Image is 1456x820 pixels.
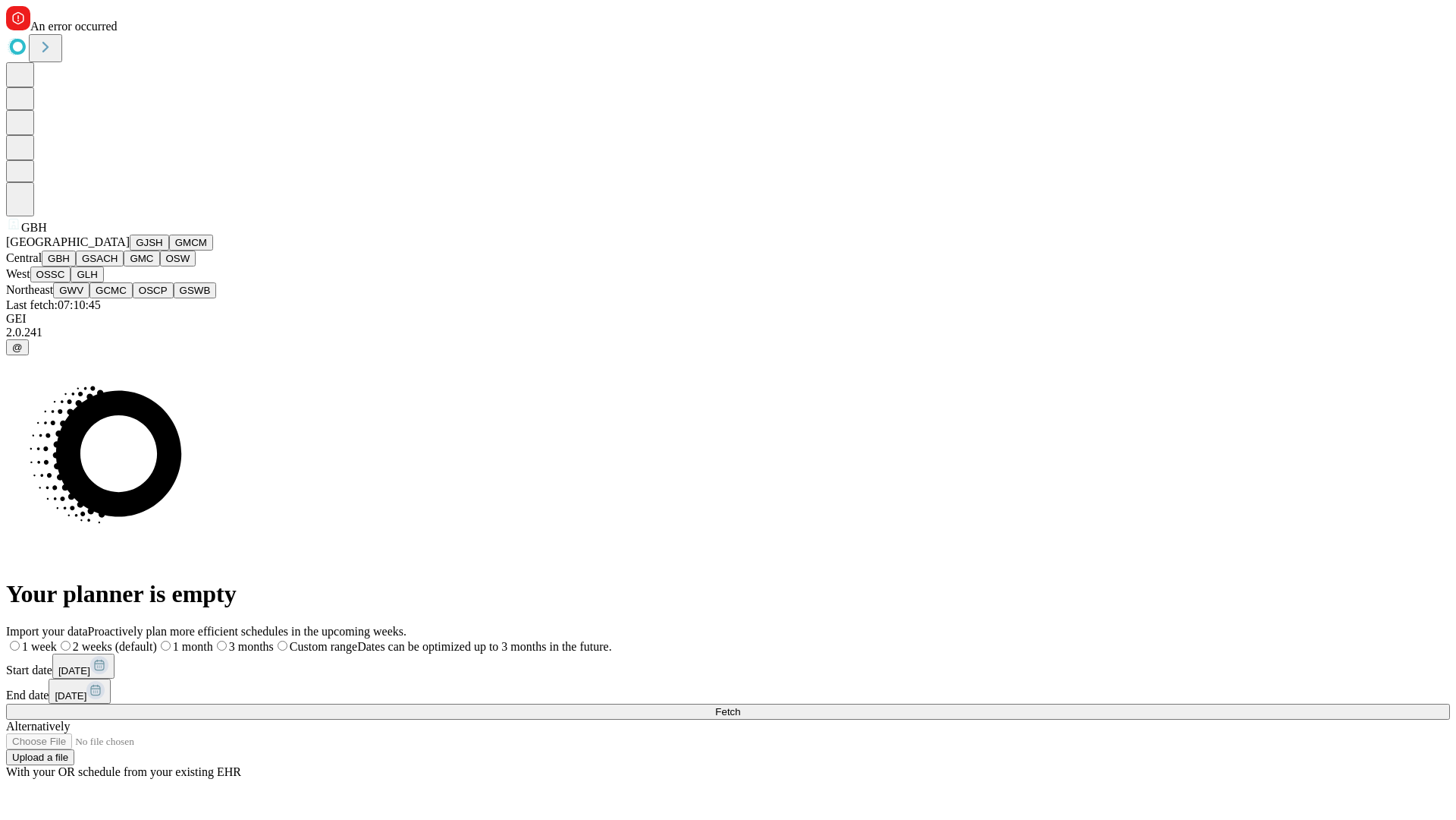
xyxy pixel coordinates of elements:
button: OSSC [30,266,71,282]
span: 3 months [229,640,274,653]
button: GMCM [169,235,213,251]
button: GWV [53,282,89,298]
button: GSWB [174,282,217,298]
span: 1 week [22,640,57,653]
span: 2 weeks (default) [73,640,157,653]
span: [GEOGRAPHIC_DATA] [6,235,130,248]
span: Fetch [715,706,740,717]
span: Dates can be optimized up to 3 months in the future. [357,640,611,653]
div: GEI [6,312,1450,326]
input: 1 week [10,641,20,651]
span: Central [6,251,42,264]
button: Upload a file [6,749,74,765]
h1: Your planner is empty [6,580,1450,608]
span: [DATE] [55,690,86,702]
span: Custom range [290,640,357,653]
input: 1 month [161,641,171,651]
span: West [6,267,30,280]
button: @ [6,339,29,355]
span: [DATE] [58,665,90,676]
span: 1 month [173,640,213,653]
button: GJSH [130,235,169,251]
div: 2.0.241 [6,326,1450,339]
span: Import your data [6,625,88,638]
button: GBH [42,251,76,266]
span: An error occurred [30,20,118,33]
div: End date [6,679,1450,704]
div: Start date [6,654,1450,679]
span: With your OR schedule from your existing EHR [6,765,241,778]
span: Northeast [6,283,53,296]
span: Alternatively [6,720,70,733]
span: Last fetch: 07:10:45 [6,298,101,311]
span: @ [12,342,23,353]
button: OSW [160,251,196,266]
button: OSCP [133,282,174,298]
button: GSACH [76,251,124,266]
button: [DATE] [49,679,111,704]
input: 3 months [217,641,227,651]
input: 2 weeks (default) [61,641,71,651]
input: Custom rangeDates can be optimized up to 3 months in the future. [278,641,287,651]
button: GCMC [89,282,133,298]
button: GLH [71,266,103,282]
span: Proactively plan more efficient schedules in the upcoming weeks. [88,625,406,638]
button: Fetch [6,704,1450,720]
span: GBH [21,221,47,234]
button: GMC [124,251,159,266]
button: [DATE] [52,654,115,679]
